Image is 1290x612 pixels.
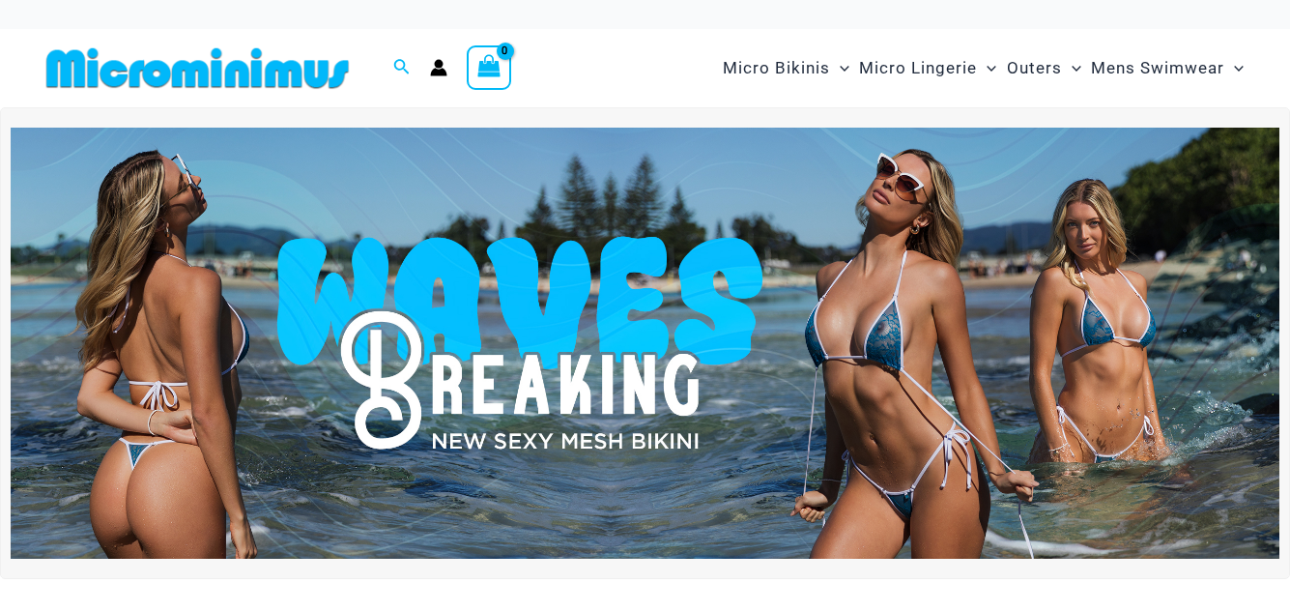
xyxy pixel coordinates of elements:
[715,36,1251,101] nav: Site Navigation
[854,39,1001,98] a: Micro LingerieMenu ToggleMenu Toggle
[977,44,996,93] span: Menu Toggle
[39,46,357,90] img: MM SHOP LOGO FLAT
[1224,44,1244,93] span: Menu Toggle
[1091,44,1224,93] span: Mens Swimwear
[723,44,830,93] span: Micro Bikinis
[467,45,511,90] a: View Shopping Cart, empty
[1002,39,1086,98] a: OutersMenu ToggleMenu Toggle
[718,39,854,98] a: Micro BikinisMenu ToggleMenu Toggle
[830,44,849,93] span: Menu Toggle
[1086,39,1248,98] a: Mens SwimwearMenu ToggleMenu Toggle
[859,44,977,93] span: Micro Lingerie
[1062,44,1081,93] span: Menu Toggle
[11,128,1279,559] img: Waves Breaking Ocean Bikini Pack
[430,59,447,76] a: Account icon link
[393,56,411,80] a: Search icon link
[1007,44,1062,93] span: Outers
